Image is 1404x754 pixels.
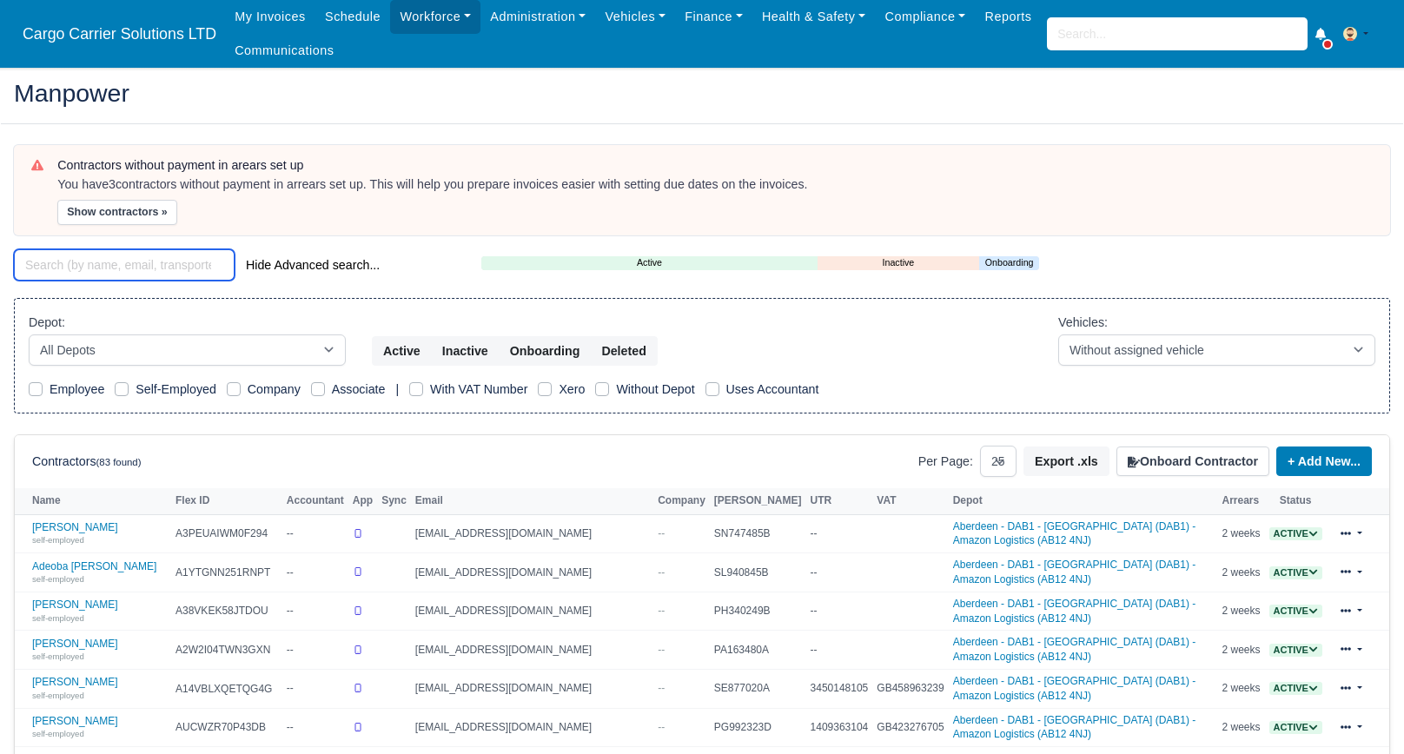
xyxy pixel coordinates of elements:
small: self-employed [32,574,84,584]
span: -- [658,682,665,694]
small: self-employed [32,613,84,623]
td: AUCWZR70P43DB [171,708,282,747]
small: self-employed [32,691,84,700]
div: Manpower [1,67,1403,123]
td: A3PEUAIWM0F294 [171,514,282,553]
button: Onboarding [499,336,592,366]
small: (83 found) [96,457,142,467]
span: -- [658,566,665,579]
span: | [395,382,399,396]
td: PA163480A [710,631,806,670]
input: Search... [1047,17,1308,50]
td: [EMAIL_ADDRESS][DOMAIN_NAME] [411,514,653,553]
td: PG992323D [710,708,806,747]
td: GB458963239 [872,670,948,709]
span: -- [658,605,665,617]
th: App [348,488,377,514]
td: [EMAIL_ADDRESS][DOMAIN_NAME] [411,553,653,592]
a: Active [481,255,818,270]
button: Deleted [590,336,657,366]
a: Aberdeen - DAB1 - [GEOGRAPHIC_DATA] (DAB1) - Amazon Logistics (AB12 4NJ) [953,675,1196,702]
td: -- [282,592,348,631]
td: -- [282,553,348,592]
button: Onboard Contractor [1116,446,1269,476]
h2: Manpower [14,81,1390,105]
span: -- [658,527,665,539]
button: Inactive [431,336,500,366]
span: Active [1269,527,1322,540]
td: SE877020A [710,670,806,709]
h6: Contractors [32,454,141,469]
label: With VAT Number [430,380,527,400]
label: Self-Employed [136,380,216,400]
td: -- [282,631,348,670]
a: [PERSON_NAME] self-employed [32,521,167,546]
a: Aberdeen - DAB1 - [GEOGRAPHIC_DATA] (DAB1) - Amazon Logistics (AB12 4NJ) [953,714,1196,741]
td: A14VBLXQETQG4G [171,670,282,709]
td: SN747485B [710,514,806,553]
a: Inactive [818,255,979,270]
a: [PERSON_NAME] self-employed [32,676,167,701]
td: -- [806,514,873,553]
td: [EMAIL_ADDRESS][DOMAIN_NAME] [411,631,653,670]
td: -- [806,631,873,670]
a: Aberdeen - DAB1 - [GEOGRAPHIC_DATA] (DAB1) - Amazon Logistics (AB12 4NJ) [953,520,1196,547]
label: Without Depot [616,380,694,400]
a: [PERSON_NAME] self-employed [32,599,167,624]
button: Export .xls [1023,446,1109,476]
th: Company [653,488,710,514]
th: Status [1265,488,1327,514]
td: -- [282,514,348,553]
th: UTR [806,488,873,514]
td: GB423276705 [872,708,948,747]
th: Email [411,488,653,514]
a: Cargo Carrier Solutions LTD [14,17,225,51]
label: Depot: [29,313,65,333]
th: Arrears [1218,488,1265,514]
a: Onboarding [979,255,1040,270]
td: A2W2I04TWN3GXN [171,631,282,670]
label: Vehicles: [1058,313,1108,333]
td: 1409363104 [806,708,873,747]
span: -- [658,644,665,656]
label: Associate [332,380,386,400]
a: Aberdeen - DAB1 - [GEOGRAPHIC_DATA] (DAB1) - Amazon Logistics (AB12 4NJ) [953,636,1196,663]
button: Show contractors » [57,200,177,225]
label: Employee [50,380,104,400]
small: self-employed [32,651,84,661]
th: Sync [377,488,411,514]
label: Uses Accountant [726,380,819,400]
td: -- [806,592,873,631]
td: [EMAIL_ADDRESS][DOMAIN_NAME] [411,670,653,709]
a: Active [1269,527,1322,539]
th: Name [15,488,171,514]
td: SL940845B [710,553,806,592]
td: -- [282,670,348,709]
th: Accountant [282,488,348,514]
label: Per Page: [918,452,973,472]
strong: 3 [109,177,116,191]
a: Adeoba [PERSON_NAME] self-employed [32,560,167,585]
small: self-employed [32,535,84,545]
th: VAT [872,488,948,514]
th: Depot [949,488,1218,514]
td: PH340249B [710,592,806,631]
td: [EMAIL_ADDRESS][DOMAIN_NAME] [411,708,653,747]
input: Search (by name, email, transporter id) ... [14,249,235,281]
small: self-employed [32,729,84,738]
td: [EMAIL_ADDRESS][DOMAIN_NAME] [411,592,653,631]
span: -- [658,721,665,733]
iframe: Chat Widget [1092,553,1404,754]
div: You have contractors without payment in arrears set up. This will help you prepare invoices easie... [57,176,1373,194]
div: + Add New... [1269,446,1372,476]
td: A1YTGNN251RNPT [171,553,282,592]
td: 3450148105 [806,670,873,709]
label: Company [248,380,301,400]
td: A38VKEK58JTDOU [171,592,282,631]
a: + Add New... [1276,446,1372,476]
td: 2 weeks [1218,514,1265,553]
button: Hide Advanced search... [235,250,391,280]
td: -- [282,708,348,747]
